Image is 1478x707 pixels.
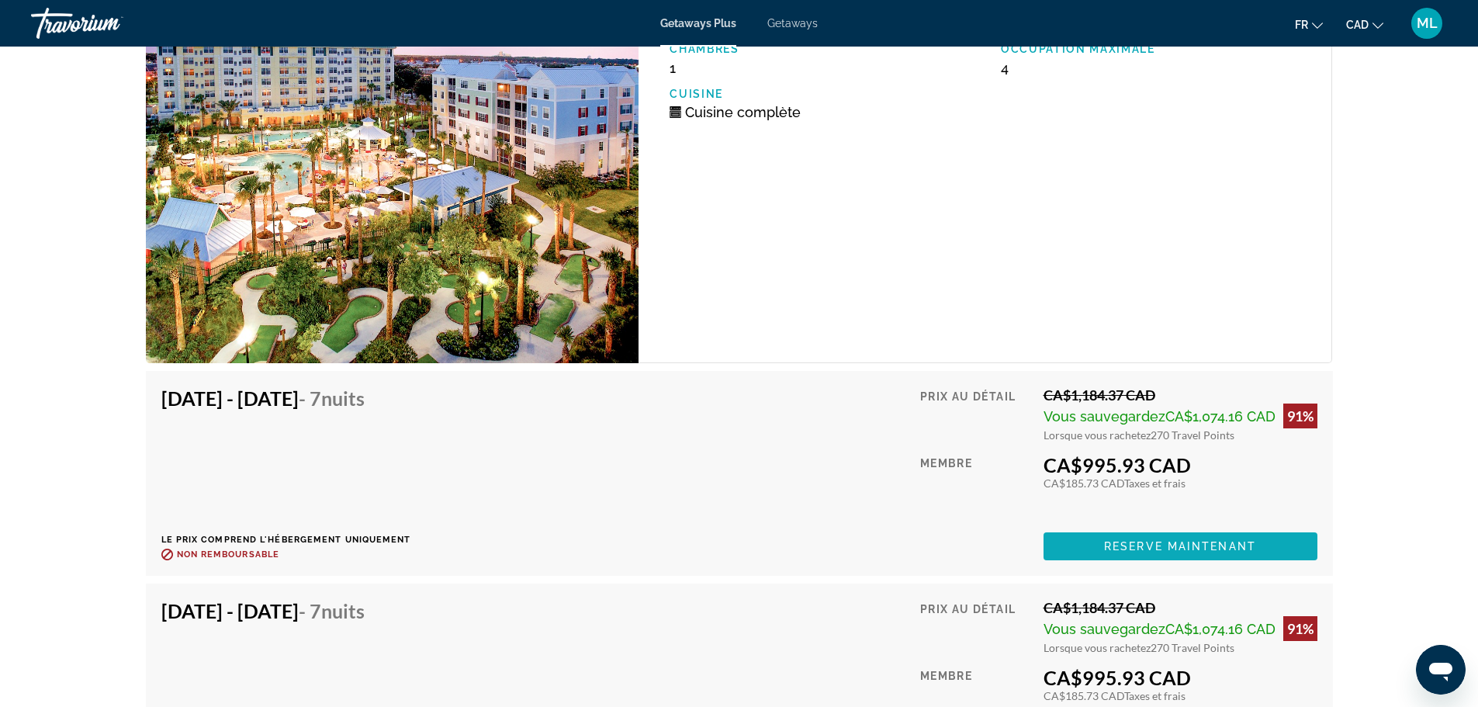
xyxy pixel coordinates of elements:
div: Membre [920,453,1032,521]
span: Reserve maintenant [1104,540,1256,553]
div: 91% [1283,404,1317,428]
span: Taxes et frais [1124,477,1186,490]
button: Reserve maintenant [1044,532,1317,560]
span: Vous sauvegardez [1044,408,1165,425]
span: 270 Travel Points [1151,641,1234,654]
span: Lorsque vous rachetez [1044,428,1151,442]
div: CA$1,184.37 CAD [1044,599,1317,616]
span: ML [1417,16,1438,31]
span: Non remboursable [177,549,280,560]
p: Cuisine [670,88,985,100]
h4: [DATE] - [DATE] [161,599,400,622]
span: - 7 [299,386,365,410]
button: Change currency [1346,13,1383,36]
div: 91% [1283,616,1317,641]
div: CA$995.93 CAD [1044,453,1317,477]
iframe: Bouton de lancement de la fenêtre de messagerie [1416,645,1466,695]
a: Getaways [767,17,818,29]
a: Travorium [31,3,186,43]
span: CA$1,074.16 CAD [1165,621,1276,637]
span: CAD [1346,19,1369,31]
span: - 7 [299,599,365,622]
button: Change language [1295,13,1323,36]
span: 1 [670,60,676,76]
p: Le prix comprend l'hébergement uniquement [161,535,411,545]
span: CA$1,074.16 CAD [1165,408,1276,425]
span: nuits [321,386,365,410]
a: Getaways Plus [660,17,736,29]
div: CA$185.73 CAD [1044,689,1317,702]
span: Lorsque vous rachetez [1044,641,1151,654]
button: User Menu [1407,7,1447,40]
div: CA$995.93 CAD [1044,666,1317,689]
p: Chambres [670,43,985,55]
span: 270 Travel Points [1151,428,1234,442]
span: Cuisine complète [685,104,801,120]
div: Prix au détail [920,386,1032,442]
p: Occupation maximale [1001,43,1317,55]
span: nuits [321,599,365,622]
div: CA$185.73 CAD [1044,477,1317,490]
span: Vous sauvegardez [1044,621,1165,637]
span: fr [1295,19,1308,31]
div: CA$1,184.37 CAD [1044,386,1317,404]
span: 4 [1001,60,1009,76]
div: Prix au détail [920,599,1032,654]
h4: [DATE] - [DATE] [161,386,400,410]
span: Taxes et frais [1124,689,1186,702]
